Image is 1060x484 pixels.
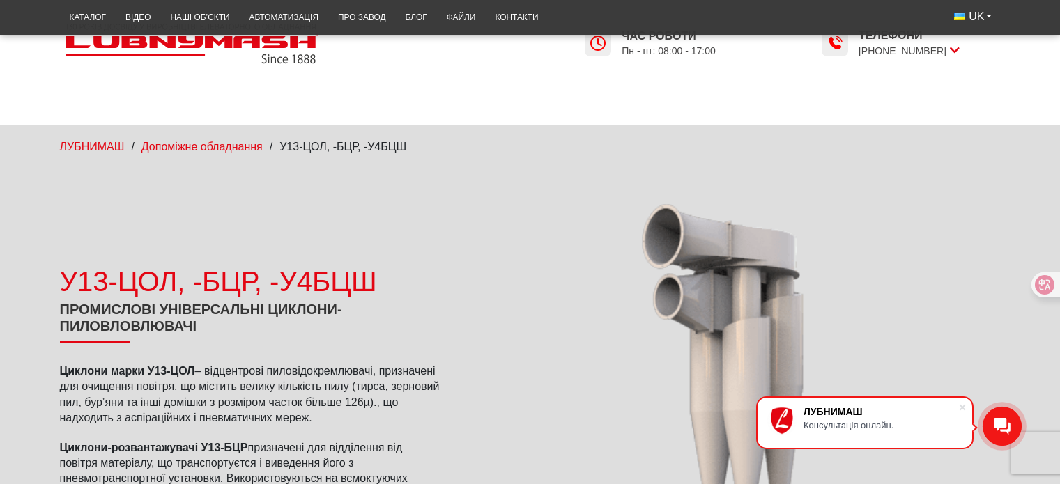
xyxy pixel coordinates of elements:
[160,4,239,31] a: Наші об’єкти
[395,4,436,31] a: Блог
[954,13,965,20] img: Українська
[859,44,960,58] span: [PHONE_NUMBER]
[60,301,440,343] h1: Промислові універсальні циклони-пиловловлювачі
[116,4,160,31] a: Відео
[859,28,960,43] span: Телефони
[239,4,328,31] a: Автоматизація
[485,4,548,31] a: Контакти
[827,35,843,52] img: Lubnymash time icon
[622,29,716,44] span: Час роботи
[804,420,958,430] div: Консультація онлайн.
[270,141,272,153] span: /
[60,17,325,70] img: Lubnymash
[60,4,116,31] a: Каталог
[60,262,440,301] div: У13-ЦОЛ, -БЦР, -У4БЦШ
[590,35,606,52] img: Lubnymash time icon
[437,4,486,31] a: Файли
[60,442,248,453] strong: Циклони-розвантажувачі У13-БЦР
[60,364,440,426] p: – відцентрові пиловідокремлювачі, призначені для очищення повітря, що містить велику кількість пи...
[969,9,984,24] span: UK
[279,141,406,153] span: У13-ЦОЛ, -БЦР, -У4БЦШ
[141,141,263,153] a: Допоміжне обладнання
[328,4,395,31] a: Про завод
[804,406,958,417] div: ЛУБНИМАШ
[60,365,195,377] strong: Циклони марки У13-ЦОЛ
[944,4,1000,29] button: UK
[131,141,134,153] span: /
[60,141,125,153] a: ЛУБНИМАШ
[622,45,716,58] span: Пн - пт: 08:00 - 17:00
